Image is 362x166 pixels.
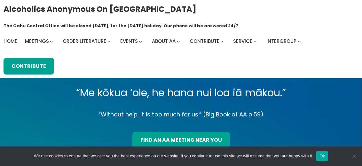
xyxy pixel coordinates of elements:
[139,40,142,43] button: Events submenu
[177,40,180,43] button: About AA submenu
[190,37,219,46] a: Contribute
[120,38,138,44] span: Events
[220,40,223,43] button: Contribute submenu
[50,40,53,43] button: Meetings submenu
[4,23,240,29] h1: The Oahu Central Office will be closed [DATE], for the [DATE] holiday. Our phone will be answered...
[233,37,252,46] a: Service
[18,109,344,120] p: “Without help, it is too much for us.” (Big Book of AA p.59)
[152,38,176,44] span: About AA
[4,2,196,16] a: Alcoholics Anonymous on [GEOGRAPHIC_DATA]
[4,37,17,46] a: Home
[63,38,106,44] span: Order Literature
[266,37,296,46] a: Intergroup
[152,37,176,46] a: About AA
[18,84,344,102] p: “Me kōkua ‘ole, he hana nui loa iā mākou.”
[298,40,301,43] button: Intergroup submenu
[4,58,54,75] a: Contribute
[25,38,49,44] span: Meetings
[316,151,328,161] button: Ok
[107,40,110,43] button: Order Literature submenu
[120,37,138,46] a: Events
[233,38,252,44] span: Service
[351,153,357,159] span: No
[34,153,313,159] span: We use cookies to ensure that we give you the best experience on our website. If you continue to ...
[4,38,17,44] span: Home
[25,37,49,46] a: Meetings
[132,132,230,148] a: find an aa meeting near you
[4,37,303,46] nav: Intergroup
[254,40,256,43] button: Service submenu
[190,38,219,44] span: Contribute
[266,38,296,44] span: Intergroup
